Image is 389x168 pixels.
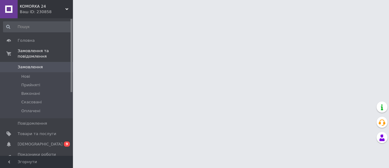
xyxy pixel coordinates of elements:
span: Скасовані [21,99,42,105]
span: Оплачені [21,108,40,114]
span: Головна [18,38,35,43]
input: Пошук [3,21,72,32]
span: [DEMOGRAPHIC_DATA] [18,141,63,147]
span: Повідомлення [18,121,47,126]
span: Виконані [21,91,40,96]
span: Нові [21,74,30,79]
div: Ваш ID: 230858 [20,9,73,15]
span: Товари та послуги [18,131,56,137]
span: Прийняті [21,82,40,88]
span: Показники роботи компанії [18,152,56,163]
span: Замовлення [18,64,43,70]
span: KOMORKA 24 [20,4,65,9]
span: Замовлення та повідомлення [18,48,73,59]
span: 9 [64,141,70,147]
